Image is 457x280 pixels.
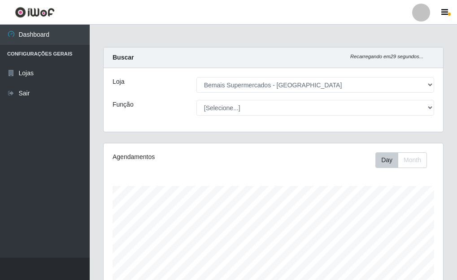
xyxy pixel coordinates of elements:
label: Função [113,100,134,109]
div: Toolbar with button groups [375,152,434,168]
i: Recarregando em 29 segundos... [350,54,423,59]
button: Day [375,152,398,168]
img: CoreUI Logo [15,7,55,18]
div: Agendamentos [113,152,239,162]
label: Loja [113,77,124,86]
div: First group [375,152,427,168]
strong: Buscar [113,54,134,61]
button: Month [398,152,427,168]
